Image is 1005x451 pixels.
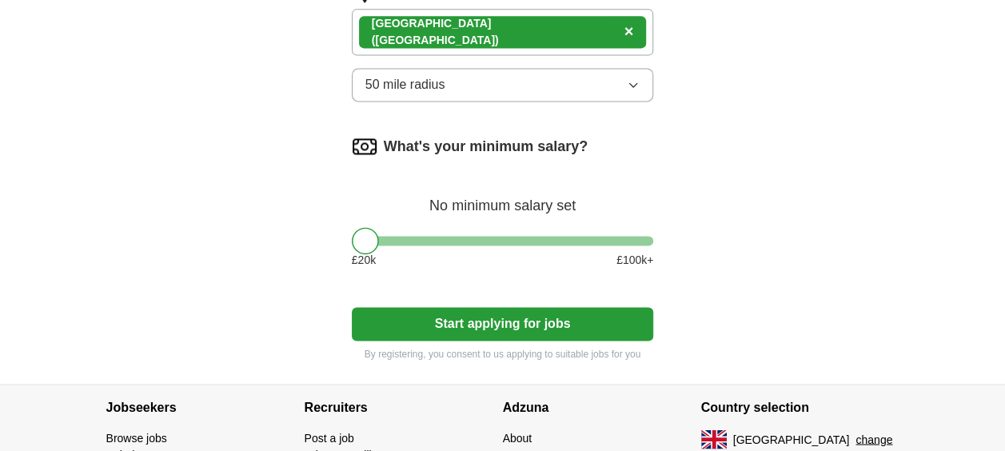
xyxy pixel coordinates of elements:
[624,20,634,44] button: ×
[106,431,167,444] a: Browse jobs
[616,252,653,269] span: £ 100 k+
[701,385,899,429] h4: Country selection
[503,431,532,444] a: About
[365,75,445,94] span: 50 mile radius
[352,307,654,341] button: Start applying for jobs
[352,347,654,361] p: By registering, you consent to us applying to suitable jobs for you
[372,34,499,46] span: ([GEOGRAPHIC_DATA])
[352,252,376,269] span: £ 20 k
[624,22,634,40] span: ×
[352,68,654,102] button: 50 mile radius
[352,134,377,159] img: salary.png
[352,178,654,217] div: No minimum salary set
[305,431,354,444] a: Post a job
[384,136,588,158] label: What's your minimum salary?
[701,429,727,449] img: UK flag
[855,431,892,448] button: change
[733,431,850,448] span: [GEOGRAPHIC_DATA]
[372,17,492,30] strong: [GEOGRAPHIC_DATA]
